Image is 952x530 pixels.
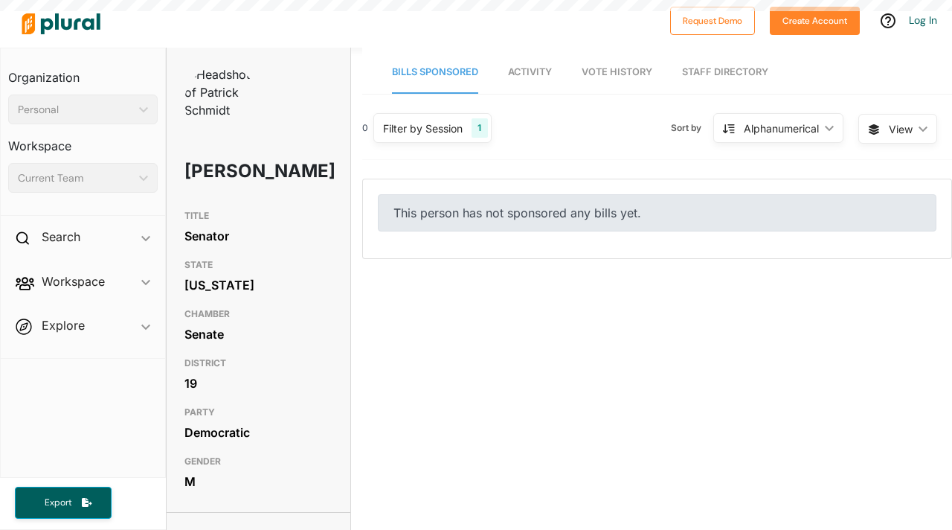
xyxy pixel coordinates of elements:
div: M [184,470,332,493]
h3: TITLE [184,207,332,225]
span: Sort by [671,121,713,135]
div: This person has not sponsored any bills yet. [378,194,936,232]
a: Vote History [582,51,652,94]
a: Create Account [770,12,860,28]
h3: DISTRICT [184,354,332,372]
div: Filter by Session [383,121,463,136]
div: [US_STATE] [184,274,332,296]
img: Headshot of Patrick Schmidt [184,66,259,119]
div: Personal [18,102,133,118]
span: Activity [508,66,552,77]
a: Staff Directory [682,51,768,94]
div: Democratic [184,421,332,444]
a: Request Demo [670,12,755,28]
h1: [PERSON_NAME] [184,149,274,194]
h3: STATE [184,256,332,274]
button: Export [15,487,112,519]
span: Bills Sponsored [392,66,478,77]
h3: GENDER [184,453,332,470]
span: Export [34,497,82,509]
h3: Organization [8,56,158,89]
div: Senate [184,323,332,345]
div: Current Team [18,170,133,186]
div: Alphanumerical [744,121,819,136]
button: Request Demo [670,7,755,35]
button: Create Account [770,7,860,35]
span: Vote History [582,66,652,77]
h3: PARTY [184,403,332,421]
div: 0 [362,121,368,135]
h3: CHAMBER [184,305,332,323]
div: 1 [472,118,487,138]
a: Bills Sponsored [392,51,478,94]
h3: Workspace [8,124,158,157]
a: Activity [508,51,552,94]
h2: Search [42,229,80,245]
span: View [889,121,913,137]
div: 19 [184,372,332,395]
div: Senator [184,225,332,247]
a: Log In [909,13,937,27]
